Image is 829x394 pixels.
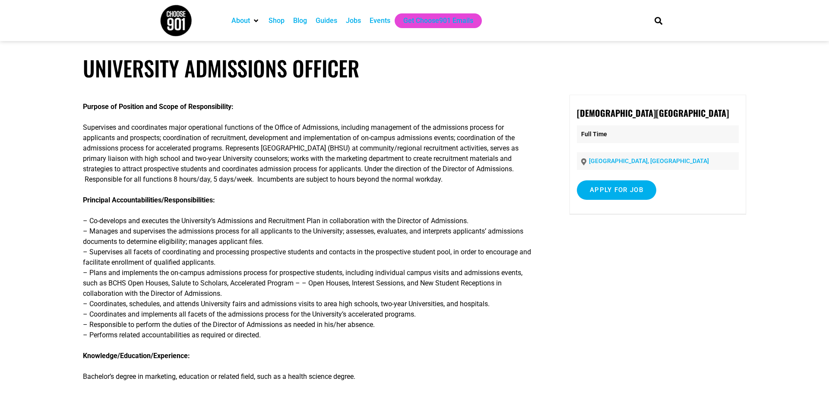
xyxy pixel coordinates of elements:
a: Blog [293,16,307,26]
a: Events [370,16,390,26]
a: [GEOGRAPHIC_DATA], [GEOGRAPHIC_DATA] [589,157,709,164]
a: Jobs [346,16,361,26]
a: Get Choose901 Emails [403,16,473,26]
p: – Co-develops and executes the University’s Admissions and Recruitment Plan in collaboration with... [83,216,536,340]
h1: University Admissions Officer [83,55,746,81]
p: Full Time [577,125,739,143]
p: Bachelor’s degree in marketing, education or related field, such as a health science degree. [83,372,536,382]
div: About [227,13,264,28]
input: Apply for job [577,180,656,200]
div: Search [652,13,666,28]
strong: Principal Accountabilities/Responsibilities: [83,196,215,204]
p: Supervises and coordinates major operational functions of the Office of Admissions, including man... [83,122,536,185]
nav: Main nav [227,13,640,28]
a: Shop [269,16,285,26]
strong: Purpose of Position and Scope of Responsibility: [83,103,234,111]
a: About [231,16,250,26]
strong: [DEMOGRAPHIC_DATA][GEOGRAPHIC_DATA] [577,106,729,119]
a: Guides [316,16,337,26]
strong: Knowledge/Education/Experience: [83,352,190,360]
